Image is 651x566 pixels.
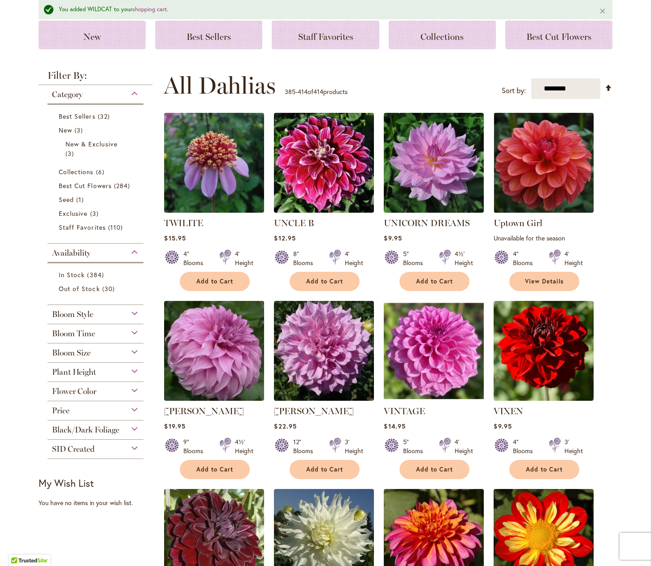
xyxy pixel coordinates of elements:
span: 110 [108,223,125,232]
span: Best Sellers [59,112,95,120]
strong: My Wish List [39,476,94,489]
span: All Dahlias [164,72,276,99]
span: New [83,31,101,42]
span: Best Sellers [187,31,231,42]
a: Staff Favorites [272,21,379,49]
a: UNICORN DREAMS [384,218,470,228]
img: VINTAGE [384,301,484,401]
span: Staff Favorites [298,31,353,42]
span: Add to Cart [306,466,343,473]
a: Best Cut Flowers [505,21,612,49]
div: 5" Blooms [403,437,428,455]
img: Uncle B [274,113,374,213]
a: Exclusive [59,209,135,218]
span: $14.95 [384,422,405,430]
div: You have no items in your wish list. [39,498,158,507]
span: 30 [102,284,117,293]
a: Vassio Meggos [164,394,264,403]
a: shopping cart [132,5,167,13]
span: Out of Stock [59,284,100,293]
a: VINTAGE [384,406,425,416]
a: Best Sellers [59,111,135,121]
iframe: Launch Accessibility Center [7,534,32,559]
span: 3 [90,209,101,218]
span: Bloom Time [52,329,95,339]
span: Best Cut Flowers [59,181,112,190]
span: Price [52,406,69,416]
span: 3 [74,125,85,135]
a: [PERSON_NAME] [164,406,244,416]
div: 8" Blooms [293,249,318,267]
div: 4' Height [235,249,253,267]
a: Out of Stock 30 [59,284,135,293]
span: Seed [59,195,74,204]
span: 414 [313,87,323,96]
a: [PERSON_NAME] [274,406,354,416]
p: Unavailable for the season [494,234,594,242]
div: 4' Height [564,249,583,267]
div: 9" Blooms [183,437,208,455]
img: UNICORN DREAMS [384,113,484,213]
a: Best Cut Flowers [59,181,135,190]
span: Exclusive [59,209,87,218]
span: Add to Cart [416,466,453,473]
p: - of products [285,85,347,99]
strong: Filter By: [39,71,152,85]
span: SID Created [52,444,95,454]
a: New [59,125,135,135]
a: New [39,21,146,49]
button: Add to Cart [399,460,469,479]
span: 6 [96,167,107,176]
a: Best Sellers [155,21,262,49]
span: Add to Cart [196,466,233,473]
span: 32 [98,111,112,121]
span: Black/Dark Foliage [52,425,119,435]
span: New & Exclusive [65,140,117,148]
label: Sort by: [502,82,526,99]
a: UNICORN DREAMS [384,206,484,214]
div: 3' Height [345,437,363,455]
a: VIXEN [494,406,523,416]
div: 4' Height [455,437,473,455]
a: New &amp; Exclusive [65,139,128,158]
span: $19.95 [164,422,185,430]
a: In Stock 384 [59,270,135,279]
a: Collections [59,167,135,176]
div: 4" Blooms [513,249,538,267]
img: Uptown Girl [494,113,594,213]
span: $15.95 [164,234,186,242]
span: Plant Height [52,367,96,377]
span: Bloom Size [52,348,91,358]
button: Add to Cart [290,272,360,291]
a: UNCLE B [274,218,314,228]
a: TWILITE [164,218,203,228]
div: 4" Blooms [183,249,208,267]
button: Add to Cart [399,272,469,291]
span: $9.95 [384,234,402,242]
a: Staff Favorites [59,223,135,232]
button: Add to Cart [290,460,360,479]
div: 4' Height [345,249,363,267]
span: New [59,126,72,134]
span: Availability [52,248,91,258]
span: 284 [114,181,132,190]
span: Add to Cart [526,466,563,473]
img: Vassio Meggos [164,301,264,401]
a: Uptown Girl [494,218,542,228]
div: You added WILDCAT to your . [59,5,586,14]
a: Seed [59,195,135,204]
span: Flower Color [52,386,96,396]
a: Uptown Girl [494,206,594,214]
span: Collections [59,167,94,176]
span: View Details [525,278,564,285]
a: Vera Seyfang [274,394,374,403]
span: 1 [76,195,86,204]
button: Add to Cart [509,460,579,479]
a: VINTAGE [384,394,484,403]
span: Staff Favorites [59,223,106,232]
span: Collections [421,31,464,42]
a: View Details [509,272,579,291]
div: 4" Blooms [513,437,538,455]
a: Collections [389,21,496,49]
a: Uncle B [274,206,374,214]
